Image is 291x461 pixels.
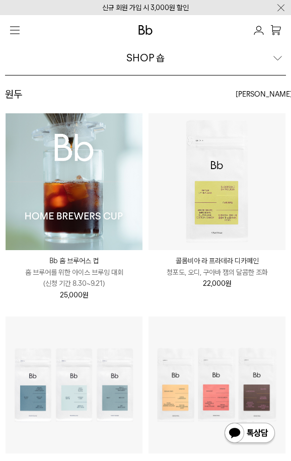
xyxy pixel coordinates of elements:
p: Bb 홈 브루어스 컵 [6,255,142,266]
p: 홈 브루어를 위한 아이스 브루잉 대회 (신청 기간 8.30~9.21) [6,267,142,289]
span: 원 [83,291,89,299]
img: Bb 홈 브루어스 컵 [6,113,142,250]
span: 원 [226,279,232,287]
img: 9월의 커피 3종 (각 200g x3) [149,317,285,453]
p: 콜롬비아 라 프라데라 디카페인 [149,255,285,266]
span: 22,000 [203,279,232,287]
a: 신규 회원 가입 시 3,000원 할인 [102,4,189,12]
a: Bb 홈 브루어스 컵 홈 브루어를 위한 아이스 브루잉 대회(신청 기간 8.30~9.21) [6,255,142,289]
div: SHOP 숍 [126,51,165,65]
img: 콜롬비아 라 프라데라 디카페인 [149,113,285,250]
a: 콜롬비아 라 프라데라 디카페인 청포도, 오디, 구아바 잼의 달콤한 조화 [149,255,285,278]
img: 로고 [138,25,153,35]
p: 청포도, 오디, 구아바 잼의 달콤한 조화 [149,267,285,278]
span: 25,000 [60,291,89,299]
img: 블렌드 커피 3종 (각 200g x3) [6,317,142,453]
img: 카카오톡 채널 1:1 채팅 버튼 [224,422,276,446]
h2: 원두 [5,87,22,101]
